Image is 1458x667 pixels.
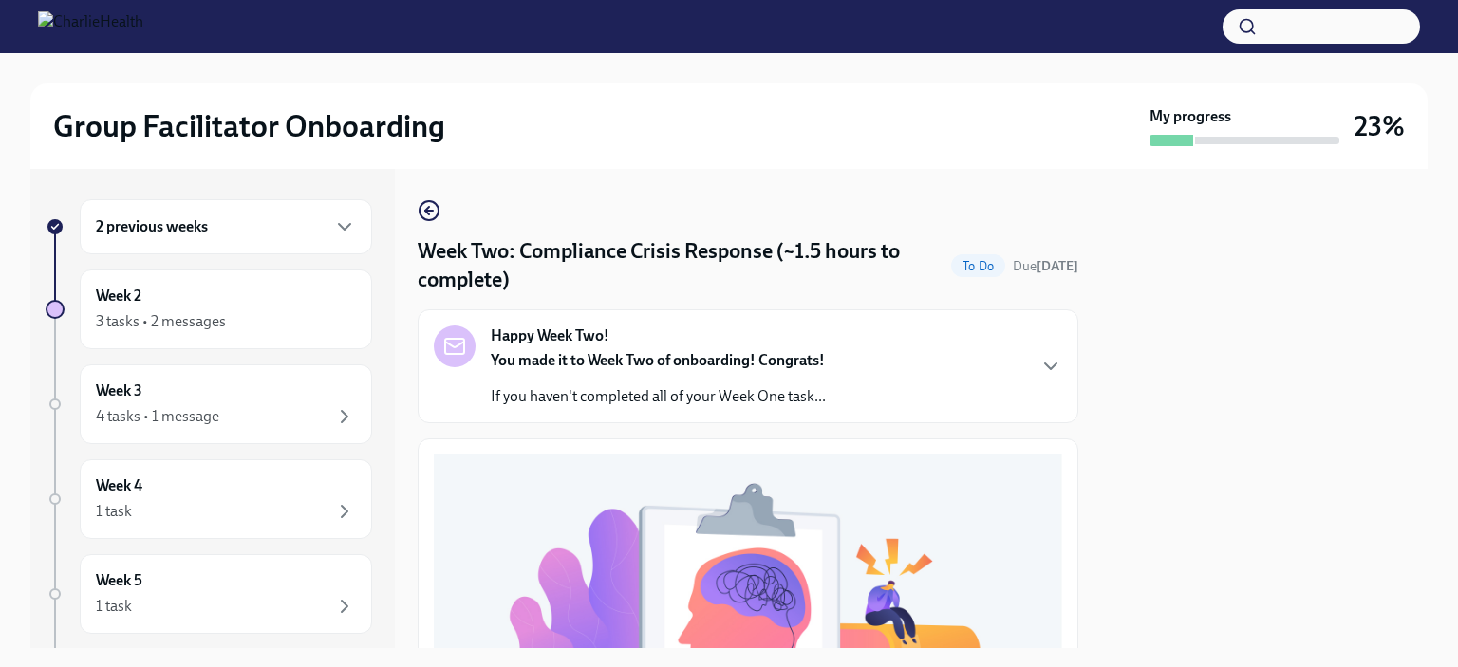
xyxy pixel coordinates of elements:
[96,501,132,522] div: 1 task
[96,216,208,237] h6: 2 previous weeks
[96,311,226,332] div: 3 tasks • 2 messages
[491,386,826,407] p: If you haven't completed all of your Week One task...
[96,475,142,496] h6: Week 4
[1037,258,1078,274] strong: [DATE]
[491,325,609,346] strong: Happy Week Two!
[46,459,372,539] a: Week 41 task
[96,380,142,401] h6: Week 3
[53,107,445,145] h2: Group Facilitator Onboarding
[1013,258,1078,274] span: Due
[46,554,372,634] a: Week 51 task
[96,570,142,591] h6: Week 5
[38,11,143,42] img: CharlieHealth
[951,259,1005,273] span: To Do
[1150,106,1231,127] strong: My progress
[1013,257,1078,275] span: August 25th, 2025 10:00
[491,351,825,369] strong: You made it to Week Two of onboarding! Congrats!
[96,286,141,306] h6: Week 2
[96,406,219,427] div: 4 tasks • 1 message
[80,199,372,254] div: 2 previous weeks
[46,269,372,349] a: Week 23 tasks • 2 messages
[1355,109,1405,143] h3: 23%
[418,237,944,294] h4: Week Two: Compliance Crisis Response (~1.5 hours to complete)
[46,364,372,444] a: Week 34 tasks • 1 message
[96,596,132,617] div: 1 task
